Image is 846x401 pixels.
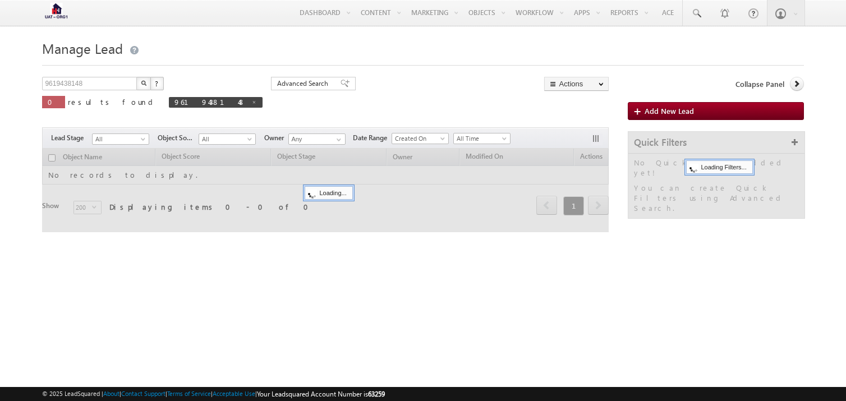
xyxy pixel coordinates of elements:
[174,97,246,107] span: 9619438148
[167,390,211,397] a: Terms of Service
[277,79,332,89] span: Advanced Search
[199,133,256,145] a: All
[288,133,346,145] input: Type to Search
[199,134,252,144] span: All
[48,97,59,107] span: 0
[158,133,199,143] span: Object Source
[155,79,160,88] span: ?
[353,133,392,143] span: Date Range
[392,133,445,144] span: Created On
[735,79,784,89] span: Collapse Panel
[686,160,752,174] div: Loading Filters...
[392,133,449,144] a: Created On
[305,186,352,200] div: Loading...
[51,133,92,143] span: Lead Stage
[330,134,344,145] a: Show All Items
[42,389,385,399] span: © 2025 LeadSquared | | | | |
[453,133,511,144] a: All Time
[68,97,157,107] span: results found
[454,133,507,144] span: All Time
[92,133,149,145] a: All
[93,134,146,144] span: All
[103,390,119,397] a: About
[544,77,609,91] button: Actions
[257,390,385,398] span: Your Leadsquared Account Number is
[42,3,70,22] img: Custom Logo
[141,80,146,86] img: Search
[150,77,164,90] button: ?
[42,39,123,57] span: Manage Lead
[121,390,165,397] a: Contact Support
[213,390,255,397] a: Acceptable Use
[368,390,385,398] span: 63259
[645,106,694,116] span: Add New Lead
[264,133,288,143] span: Owner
